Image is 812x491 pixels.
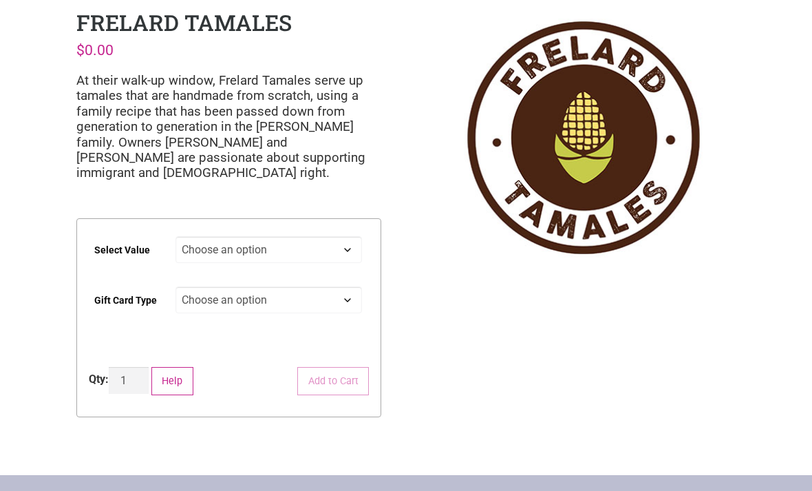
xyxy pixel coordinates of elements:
[94,235,150,266] label: Select Value
[76,73,381,181] p: At their walk-up window, Frelard Tamales serve up tamales that are handmade from scratch, using a...
[76,41,114,59] bdi: 0.00
[297,367,369,395] button: Add to Cart
[76,8,292,37] h1: Frelard Tamales
[89,371,109,388] div: Qty:
[94,285,157,316] label: Gift Card Type
[109,367,149,394] input: Product quantity
[431,8,736,268] img: Frelard Tamales logo
[151,367,193,395] button: Help
[76,41,85,59] span: $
